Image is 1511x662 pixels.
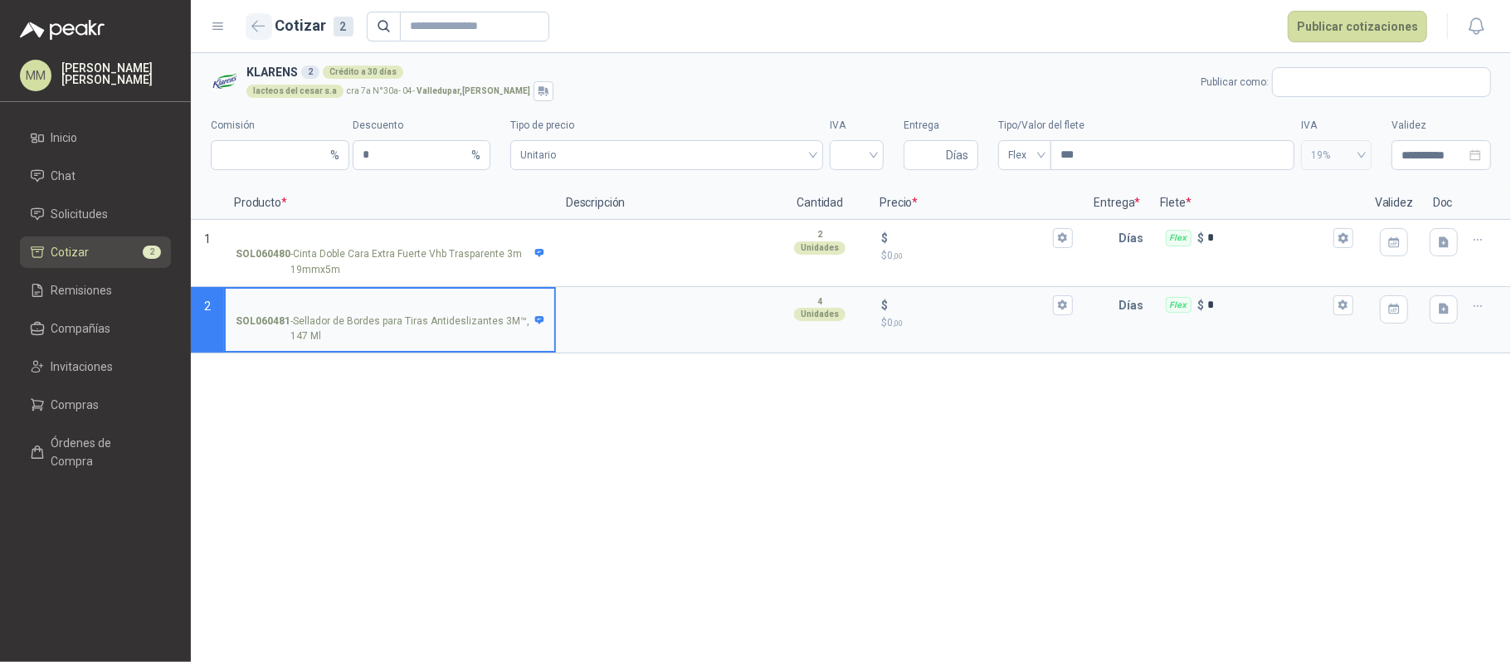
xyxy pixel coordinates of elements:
a: Compras [20,389,171,421]
span: Unitario [520,143,813,168]
a: Invitaciones [20,351,171,382]
input: Flex $ [1208,299,1330,311]
img: Logo peakr [20,20,105,40]
span: Chat [51,167,76,185]
span: Cotizar [51,243,90,261]
button: Flex $ [1333,295,1353,315]
p: Días [1119,221,1151,255]
p: 4 [817,295,822,309]
span: Flex [1008,143,1041,168]
span: 2 [204,299,211,313]
div: MM [20,60,51,91]
span: % [330,141,339,169]
p: Cantidad [770,187,870,220]
strong: SOL060481 [236,314,290,345]
span: Inicio [51,129,78,147]
label: Comisión [211,118,349,134]
span: 19% [1311,143,1362,168]
input: $$0,00 [891,299,1049,311]
a: Compañías [20,313,171,344]
label: Entrega [904,118,978,134]
p: Flete [1151,187,1365,220]
a: Inicio [20,122,171,153]
button: $$0,00 [1053,295,1073,315]
div: Unidades [794,308,846,321]
a: Órdenes de Compra [20,427,171,477]
div: Flex [1166,297,1192,314]
label: Descuento [353,118,491,134]
label: Tipo de precio [510,118,823,134]
span: % [471,141,480,169]
p: 2 [817,228,822,241]
p: $ [881,229,888,247]
p: $ [881,315,1072,331]
span: Remisiones [51,281,113,299]
img: Company Logo [211,68,240,97]
span: 0 [887,250,903,261]
span: Compañías [51,319,111,338]
p: - Sellador de Bordes para Tiras Antideslizantes 3M™, 147 Ml [236,314,544,345]
span: 1 [204,232,211,246]
span: Órdenes de Compra [51,434,155,470]
label: Tipo/Valor del flete [998,118,1294,134]
p: Descripción [556,187,770,220]
a: Remisiones [20,275,171,306]
p: $ [881,248,1072,264]
span: 0 [887,317,903,329]
button: Flex $ [1333,228,1353,248]
span: ,00 [893,251,903,260]
span: Días [946,141,968,169]
div: Unidades [794,241,846,255]
p: - Cinta Doble Cara Extra Fuerte Vhb Trasparente 3m 19mmx5m [236,246,544,278]
div: 2 [301,66,319,79]
a: Chat [20,160,171,192]
strong: SOL060480 [236,246,290,278]
p: Validez [1365,187,1423,220]
div: lacteos del cesar s.a [246,85,344,98]
input: SOL060480-Cinta Doble Cara Extra Fuerte Vhb Trasparente 3m 19mmx5m [236,232,544,245]
button: $$0,00 [1053,228,1073,248]
input: SOL060481-Sellador de Bordes para Tiras Antideslizantes 3M™, 147 Ml [236,299,544,312]
strong: Valledupar , [PERSON_NAME] [417,86,530,95]
p: cra 7a N°30a- 04 - [347,87,530,95]
input: Flex $ [1208,231,1330,244]
div: 2 [334,17,353,37]
h3: KLARENS [246,63,1194,81]
div: Crédito a 30 días [323,66,403,79]
p: Doc [1423,187,1465,220]
span: Compras [51,396,100,414]
p: $ [1198,296,1205,314]
a: Cotizar2 [20,236,171,268]
p: [PERSON_NAME] [PERSON_NAME] [61,62,171,85]
input: $$0,00 [891,231,1049,244]
label: IVA [1301,118,1372,134]
span: ,00 [893,319,903,328]
span: 2 [143,246,161,259]
div: Flex [1166,230,1192,246]
p: $ [1198,229,1205,247]
label: IVA [830,118,884,134]
button: Publicar cotizaciones [1288,11,1427,42]
p: Entrega [1085,187,1151,220]
p: Publicar como: [1201,75,1269,90]
p: $ [881,296,888,314]
h2: Cotizar [275,14,353,37]
p: Producto [224,187,556,220]
label: Validez [1392,118,1491,134]
p: Días [1119,289,1151,322]
p: Precio [870,187,1084,220]
span: Invitaciones [51,358,114,376]
span: Solicitudes [51,205,109,223]
a: Solicitudes [20,198,171,230]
